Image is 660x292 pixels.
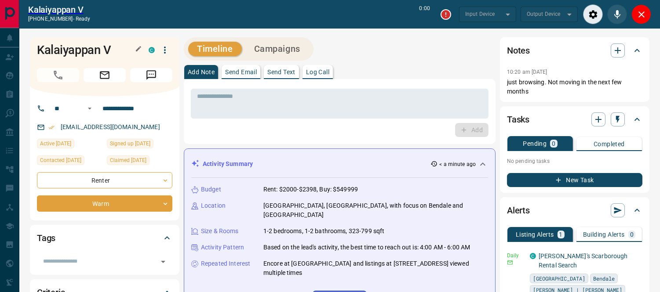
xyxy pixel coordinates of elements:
[37,139,102,151] div: Mon Jul 07 2025
[507,173,642,187] button: New Task
[149,47,155,53] div: condos.ca
[507,43,530,58] h2: Notes
[507,112,529,126] h2: Tasks
[507,252,525,260] p: Daily
[507,260,513,266] svg: Email
[110,139,150,148] span: Signed up [DATE]
[516,231,554,238] p: Listing Alerts
[61,123,160,130] a: [EMAIL_ADDRESS][DOMAIN_NAME]
[107,139,172,151] div: Mon Jun 30 2025
[523,141,547,147] p: Pending
[631,4,651,24] div: Close
[583,4,603,24] div: Audio Settings
[306,69,329,75] p: Log Call
[37,227,172,249] div: Tags
[37,231,55,245] h2: Tags
[40,156,81,165] span: Contacted [DATE]
[48,124,55,130] svg: Email Verified
[507,203,530,217] h2: Alerts
[84,103,95,114] button: Open
[507,78,642,96] p: just browsing. Not moving in the next few months
[188,42,242,56] button: Timeline
[559,231,563,238] p: 1
[263,259,488,278] p: Encore at [GEOGRAPHIC_DATA] and listings at [STREET_ADDRESS] viewed multiple times
[593,274,615,283] span: Bendale
[439,160,476,168] p: < a minute ago
[507,109,642,130] div: Tasks
[28,15,90,23] p: [PHONE_NUMBER] -
[267,69,295,75] p: Send Text
[583,231,625,238] p: Building Alerts
[539,252,628,269] a: [PERSON_NAME]'s Scarborough Rental Search
[107,155,172,168] div: Mon Jun 30 2025
[201,243,244,252] p: Activity Pattern
[507,200,642,221] div: Alerts
[263,227,384,236] p: 1-2 bedrooms, 1-2 bathrooms, 323-799 sqft
[40,139,71,148] span: Active [DATE]
[507,40,642,61] div: Notes
[201,259,250,268] p: Repeated Interest
[37,195,172,212] div: Warm
[203,159,253,169] p: Activity Summary
[533,274,585,283] span: [GEOGRAPHIC_DATA]
[37,43,135,57] h1: Kalaiyappan V
[263,243,470,252] p: Based on the lead's activity, the best time to reach out is: 4:00 AM - 6:00 AM
[110,156,146,165] span: Claimed [DATE]
[530,253,536,259] div: condos.ca
[37,155,102,168] div: Thu Sep 04 2025
[84,68,126,82] span: Email
[201,185,221,194] p: Budget
[507,155,642,168] p: No pending tasks
[188,69,215,75] p: Add Note
[507,69,547,75] p: 10:20 am [DATE]
[201,227,239,236] p: Size & Rooms
[630,231,634,238] p: 0
[37,172,172,188] div: Renter
[594,141,625,147] p: Completed
[76,16,91,22] span: ready
[263,185,358,194] p: Rent: $2000-$2398, Buy: $549999
[245,42,309,56] button: Campaigns
[37,68,79,82] span: Call
[201,201,226,210] p: Location
[191,156,488,172] div: Activity Summary< a minute ago
[157,256,169,268] button: Open
[130,68,172,82] span: Message
[28,4,90,15] a: Kalaiyappan V
[607,4,627,24] div: Mute
[263,201,488,220] p: [GEOGRAPHIC_DATA], [GEOGRAPHIC_DATA], with focus on Bendale and [GEOGRAPHIC_DATA]
[419,4,430,24] p: 0:00
[552,141,555,147] p: 0
[225,69,257,75] p: Send Email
